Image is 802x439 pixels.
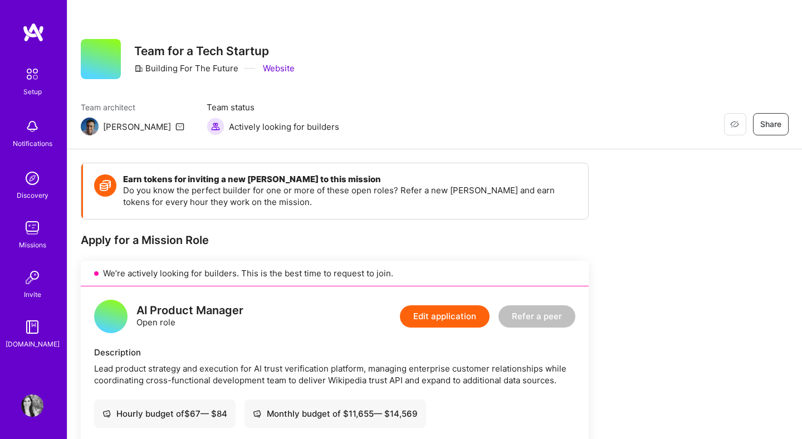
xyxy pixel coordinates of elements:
div: [DOMAIN_NAME] [6,338,60,350]
i: icon CompanyGray [134,64,143,73]
span: Team architect [81,101,184,113]
h4: Earn tokens for inviting a new [PERSON_NAME] to this mission [123,174,577,184]
div: Invite [24,289,41,300]
button: Share [753,113,789,135]
div: Building For The Future [134,62,238,74]
span: Team status [207,101,339,113]
img: Team Architect [81,118,99,135]
div: [PERSON_NAME] [103,121,171,133]
button: Edit application [400,305,490,328]
img: Invite [21,266,43,289]
img: setup [21,62,44,86]
i: icon Cash [102,409,111,418]
button: Refer a peer [498,305,575,328]
h3: Team for a Tech Startup [134,44,295,58]
img: teamwork [21,217,43,239]
img: logo [22,22,45,42]
img: bell [21,115,43,138]
img: guide book [21,316,43,338]
div: We’re actively looking for builders. This is the best time to request to join. [81,261,589,286]
div: Description [94,347,575,358]
img: Actively looking for builders [207,118,224,135]
div: Setup [23,86,42,97]
div: Hourly budget of $ 67 — $ 84 [102,408,227,420]
a: Website [261,62,295,74]
div: Notifications [13,138,52,149]
div: Missions [19,239,46,251]
a: User Avatar [18,394,46,417]
i: icon EyeClosed [730,120,739,129]
div: Lead product strategy and execution for AI trust verification platform, managing enterprise custo... [94,363,575,386]
div: Apply for a Mission Role [81,233,589,247]
div: Open role [136,305,243,328]
div: Discovery [17,189,48,201]
span: Share [760,119,781,130]
img: discovery [21,167,43,189]
div: Monthly budget of $ 11,655 — $ 14,569 [253,408,418,420]
img: User Avatar [21,394,43,417]
p: Do you know the perfect builder for one or more of these open roles? Refer a new [PERSON_NAME] an... [123,184,577,208]
span: Actively looking for builders [229,121,339,133]
div: AI Product Manager [136,305,243,316]
img: Token icon [94,174,116,197]
i: icon Mail [175,122,184,131]
i: icon Cash [253,409,261,418]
